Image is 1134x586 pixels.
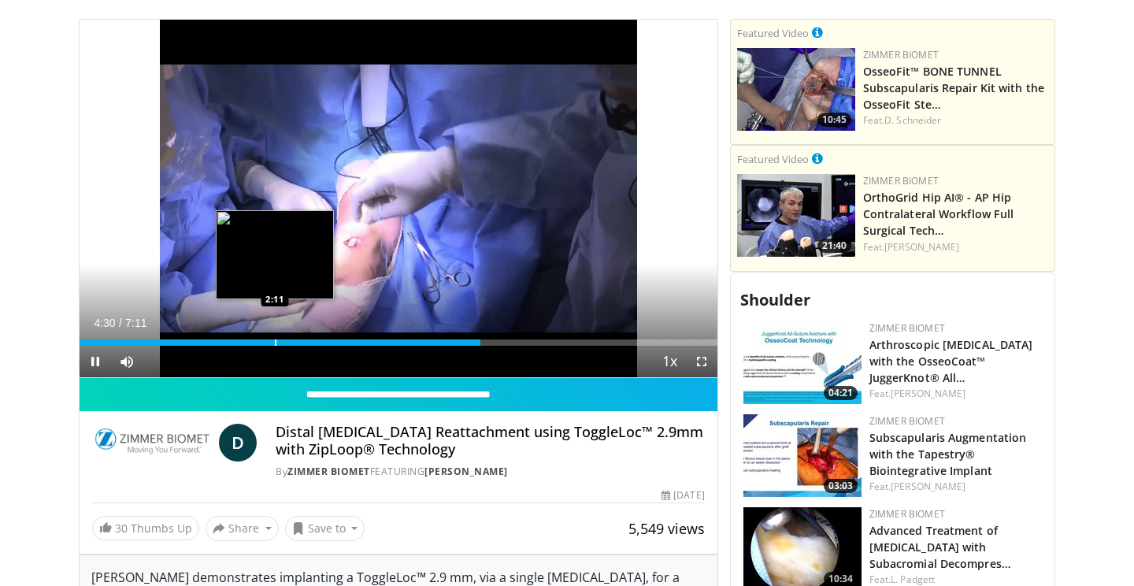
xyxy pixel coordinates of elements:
[92,516,199,540] a: 30 Thumbs Up
[285,516,365,541] button: Save to
[80,20,717,379] video-js: Video Player
[869,430,1027,478] a: Subscapularis Augmentation with the Tapestry® Biointegrative Implant
[743,321,862,404] img: 9e813d8b-0892-4464-9e55-a73077637665.150x105_q85_crop-smart_upscale.jpg
[119,317,122,329] span: /
[743,414,862,497] img: 36fbc0a6-494d-4b5b-b868-f9b50114cd37.150x105_q85_crop-smart_upscale.jpg
[686,346,717,377] button: Fullscreen
[891,480,965,493] a: [PERSON_NAME]
[737,174,855,257] a: 21:40
[628,519,705,538] span: 5,549 views
[92,424,213,462] img: Zimmer Biomet
[863,240,1048,254] div: Feat.
[80,346,111,377] button: Pause
[869,523,1011,571] a: Advanced Treatment of [MEDICAL_DATA] with Subacromial Decompres…
[424,465,508,478] a: [PERSON_NAME]
[111,346,143,377] button: Mute
[869,337,1033,385] a: Arthroscopic [MEDICAL_DATA] with the OsseoCoat™ JuggerKnot® All…
[287,465,370,478] a: Zimmer Biomet
[737,48,855,131] a: 10:45
[891,387,965,400] a: [PERSON_NAME]
[743,321,862,404] a: 04:21
[737,48,855,131] img: 2f1af013-60dc-4d4f-a945-c3496bd90c6e.150x105_q85_crop-smart_upscale.jpg
[115,521,128,536] span: 30
[863,174,939,187] a: Zimmer Biomet
[737,152,809,166] small: Featured Video
[219,424,257,462] a: D
[817,113,851,127] span: 10:45
[824,572,858,586] span: 10:34
[206,516,279,541] button: Share
[891,573,935,586] a: L. Padgett
[740,289,810,310] span: Shoulder
[654,346,686,377] button: Playback Rate
[824,386,858,400] span: 04:21
[94,317,115,329] span: 4:30
[863,190,1014,238] a: OrthoGrid Hip AI® - AP Hip Contralateral Workflow Full Surgical Tech…
[276,424,704,458] h4: Distal [MEDICAL_DATA] Reattachment using ToggleLoc™ 2.9mm with ZipLoop® Technology
[863,64,1044,112] a: OsseoFit™ BONE TUNNEL Subscapularis Repair Kit with the OsseoFit Ste…
[125,317,146,329] span: 7:11
[869,321,945,335] a: Zimmer Biomet
[863,113,1048,128] div: Feat.
[884,240,959,254] a: [PERSON_NAME]
[824,479,858,493] span: 03:03
[817,239,851,253] span: 21:40
[743,414,862,497] a: 03:03
[276,465,704,479] div: By FEATURING
[869,387,1042,401] div: Feat.
[869,414,945,428] a: Zimmer Biomet
[737,174,855,257] img: 96a9cbbb-25ee-4404-ab87-b32d60616ad7.150x105_q85_crop-smart_upscale.jpg
[863,48,939,61] a: Zimmer Biomet
[216,210,334,299] img: image.jpeg
[80,339,717,346] div: Progress Bar
[869,480,1042,494] div: Feat.
[661,488,704,503] div: [DATE]
[884,113,941,127] a: D. Schneider
[869,507,945,521] a: Zimmer Biomet
[737,26,809,40] small: Featured Video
